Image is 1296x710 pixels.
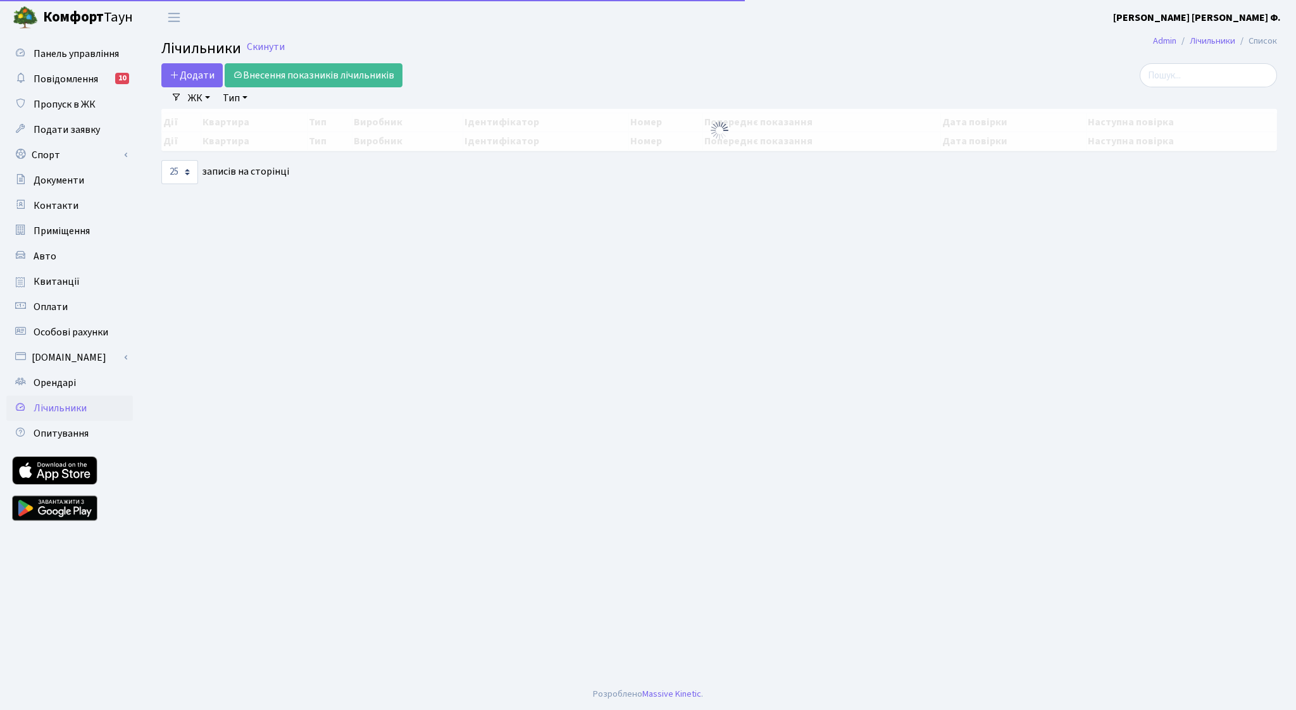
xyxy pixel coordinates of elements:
label: записів на сторінці [161,160,289,184]
span: Оплати [34,300,68,314]
a: Документи [6,168,133,193]
img: Обробка... [709,120,730,140]
b: Комфорт [43,7,104,27]
span: Особові рахунки [34,325,108,339]
a: Повідомлення10 [6,66,133,92]
nav: breadcrumb [1134,28,1296,54]
span: Лічильники [34,401,87,415]
a: Лічильники [1190,34,1235,47]
a: Admin [1153,34,1176,47]
a: Авто [6,244,133,269]
a: Пропуск в ЖК [6,92,133,117]
b: [PERSON_NAME] [PERSON_NAME] Ф. [1113,11,1281,25]
a: Квитанції [6,269,133,294]
a: Тип [218,87,252,109]
span: Контакти [34,199,78,213]
span: Пропуск в ЖК [34,97,96,111]
span: Таун [43,7,133,28]
a: Опитування [6,421,133,446]
a: Додати [161,63,223,87]
span: Документи [34,173,84,187]
div: 10 [115,73,129,84]
span: Панель управління [34,47,119,61]
span: Квитанції [34,275,80,289]
a: Внесення показників лічильників [225,63,402,87]
span: Приміщення [34,224,90,238]
button: Переключити навігацію [158,7,190,28]
a: Орендарі [6,370,133,395]
span: Авто [34,249,56,263]
span: Повідомлення [34,72,98,86]
a: Оплати [6,294,133,320]
a: Особові рахунки [6,320,133,345]
a: [DOMAIN_NAME] [6,345,133,370]
div: Розроблено . [593,687,703,701]
span: Лічильники [161,37,241,59]
a: Спорт [6,142,133,168]
span: Орендарі [34,376,76,390]
a: Панель управління [6,41,133,66]
a: Лічильники [6,395,133,421]
span: Опитування [34,427,89,440]
a: Подати заявку [6,117,133,142]
input: Пошук... [1140,63,1277,87]
a: ЖК [183,87,215,109]
li: Список [1235,34,1277,48]
span: Подати заявку [34,123,100,137]
a: Контакти [6,193,133,218]
select: записів на сторінці [161,160,198,184]
a: [PERSON_NAME] [PERSON_NAME] Ф. [1113,10,1281,25]
a: Скинути [247,41,285,53]
span: Додати [170,68,215,82]
img: logo.png [13,5,38,30]
a: Massive Kinetic [642,687,701,701]
a: Приміщення [6,218,133,244]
